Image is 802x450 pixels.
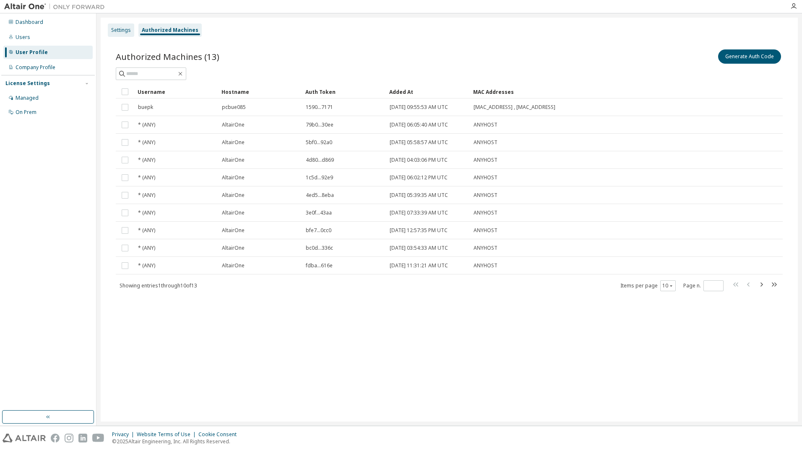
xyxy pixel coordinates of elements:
span: * (ANY) [138,227,155,234]
span: AltairOne [222,209,245,216]
div: On Prem [16,109,36,116]
img: linkedin.svg [78,434,87,442]
div: Managed [16,95,39,101]
span: AltairOne [222,122,245,128]
span: ANYHOST [474,139,497,146]
span: 1c5d...92e9 [306,174,333,181]
span: Showing entries 1 through 10 of 13 [120,282,197,289]
div: MAC Addresses [473,85,695,98]
div: Auth Token [305,85,383,98]
span: [MAC_ADDRESS] , [MAC_ADDRESS] [474,104,555,111]
span: 79b0...30ee [306,122,333,128]
span: * (ANY) [138,192,155,199]
span: [DATE] 07:33:39 AM UTC [390,209,448,216]
span: * (ANY) [138,174,155,181]
span: 4d80...d869 [306,157,334,163]
span: AltairOne [222,227,245,234]
div: Privacy [112,431,137,438]
span: pcbue085 [222,104,246,111]
div: Settings [111,27,131,34]
span: ANYHOST [474,209,497,216]
p: © 2025 Altair Engineering, Inc. All Rights Reserved. [112,438,242,445]
span: 4ed5...8eba [306,192,334,199]
span: 5bf0...92a0 [306,139,332,146]
span: Items per page [620,280,676,291]
span: [DATE] 04:03:06 PM UTC [390,157,448,163]
button: 10 [662,282,674,289]
div: Dashboard [16,19,43,26]
span: [DATE] 09:55:53 AM UTC [390,104,448,111]
img: youtube.svg [92,434,104,442]
span: [DATE] 03:54:33 AM UTC [390,245,448,251]
span: ANYHOST [474,245,497,251]
span: AltairOne [222,139,245,146]
span: ANYHOST [474,174,497,181]
span: fdba...616e [306,262,333,269]
div: User Profile [16,49,48,56]
span: [DATE] 05:58:57 AM UTC [390,139,448,146]
img: Altair One [4,3,109,11]
span: ANYHOST [474,122,497,128]
span: ANYHOST [474,262,497,269]
img: facebook.svg [51,434,60,442]
div: Cookie Consent [198,431,242,438]
span: * (ANY) [138,245,155,251]
span: [DATE] 06:05:40 AM UTC [390,122,448,128]
span: ANYHOST [474,192,497,199]
span: ANYHOST [474,227,497,234]
span: [DATE] 05:39:35 AM UTC [390,192,448,199]
div: Authorized Machines [142,27,198,34]
span: * (ANY) [138,122,155,128]
span: bfe7...0cc0 [306,227,331,234]
span: [DATE] 12:57:35 PM UTC [390,227,448,234]
div: Username [138,85,215,98]
span: Page n. [683,280,724,291]
div: Users [16,34,30,41]
div: Hostname [221,85,299,98]
span: AltairOne [222,245,245,251]
span: * (ANY) [138,139,155,146]
div: Added At [389,85,466,98]
span: AltairOne [222,174,245,181]
img: instagram.svg [65,434,73,442]
div: Website Terms of Use [137,431,198,438]
span: AltairOne [222,192,245,199]
div: Company Profile [16,64,55,71]
span: 3e0f...43aa [306,209,332,216]
button: Generate Auth Code [718,49,781,64]
span: Authorized Machines (13) [116,51,219,62]
span: AltairOne [222,157,245,163]
span: * (ANY) [138,209,155,216]
span: * (ANY) [138,157,155,163]
span: [DATE] 06:02:12 PM UTC [390,174,448,181]
span: * (ANY) [138,262,155,269]
img: altair_logo.svg [3,434,46,442]
span: AltairOne [222,262,245,269]
div: License Settings [5,80,50,87]
span: 1590...7171 [306,104,333,111]
span: [DATE] 11:31:21 AM UTC [390,262,448,269]
span: bc0d...336c [306,245,333,251]
span: ANYHOST [474,157,497,163]
span: buepk [138,104,153,111]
